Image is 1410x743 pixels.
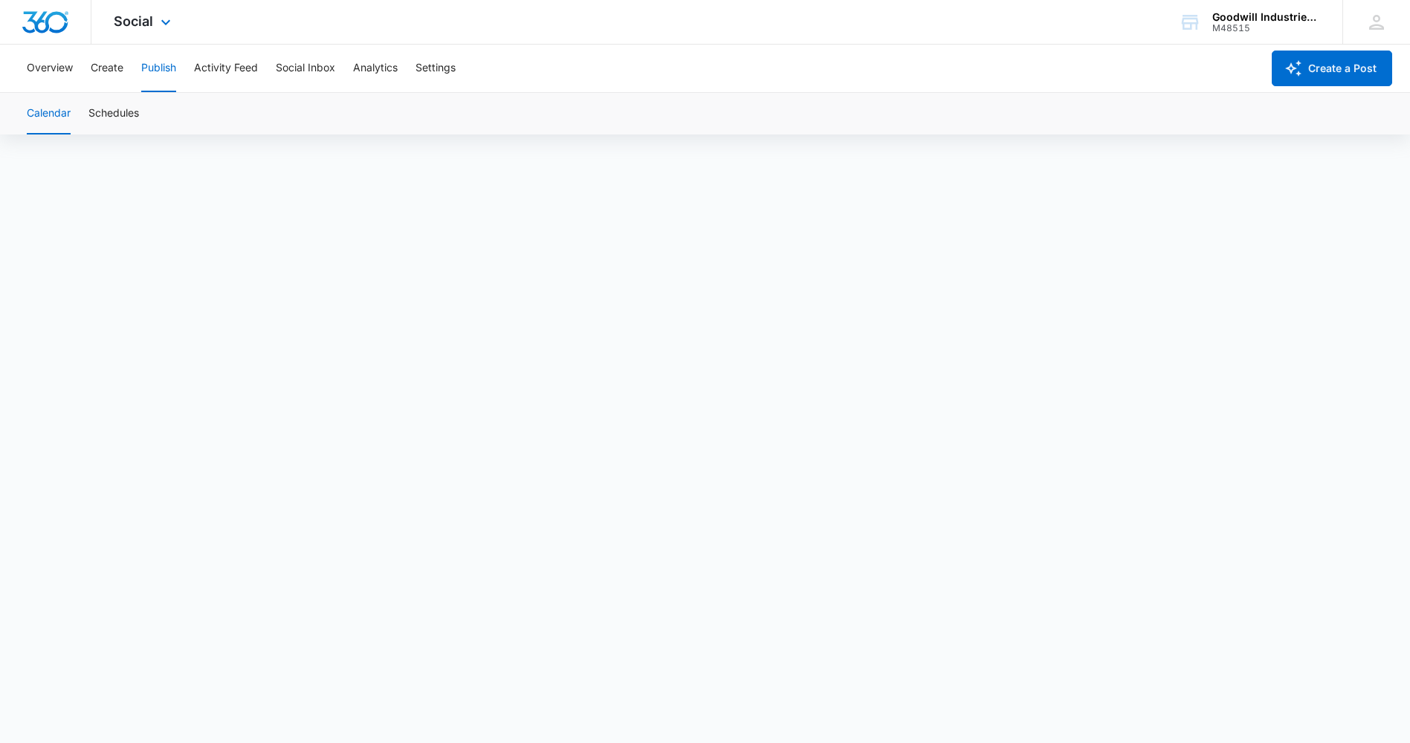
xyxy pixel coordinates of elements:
button: Publish [141,45,176,92]
button: Activity Feed [194,45,258,92]
button: Create a Post [1272,51,1392,86]
button: Analytics [353,45,398,92]
button: Settings [415,45,456,92]
span: Social [114,13,153,29]
button: Overview [27,45,73,92]
div: account id [1212,23,1321,33]
button: Social Inbox [276,45,335,92]
button: Schedules [88,93,139,134]
div: account name [1212,11,1321,23]
button: Create [91,45,123,92]
button: Calendar [27,93,71,134]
